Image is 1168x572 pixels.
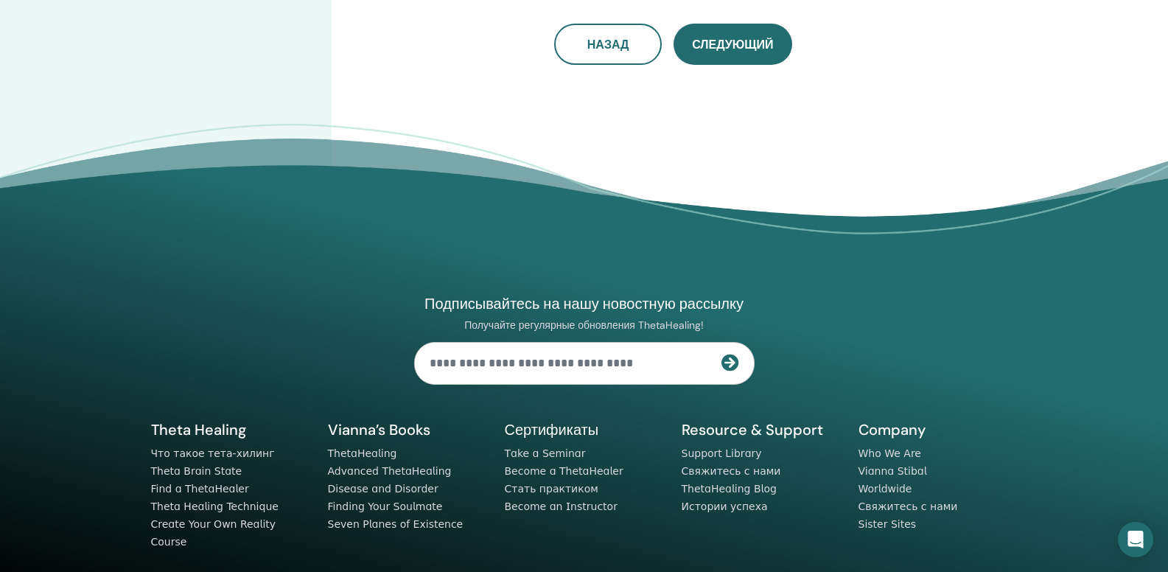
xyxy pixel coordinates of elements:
a: Theta Brain State [151,465,242,477]
a: Finding Your Soulmate [328,501,443,512]
button: Следующий [674,24,791,65]
p: Получайте регулярные обновления ThetaHealing! [414,318,755,332]
a: Become a ThetaHealer [505,465,623,477]
span: Следующий [692,37,773,52]
button: Назад [554,24,662,65]
h4: Подписывайтесь на нашу новостную рассылку [414,294,755,313]
a: Theta Healing Technique [151,501,279,512]
a: Worldwide [858,483,912,495]
a: Find a ThetaHealer [151,483,249,495]
a: Vianna Stibal [858,465,927,477]
a: Свяжитесь с нами [682,465,781,477]
h5: Сертификаты [505,420,664,439]
h5: Company [858,420,1018,439]
a: ThetaHealing Blog [682,483,777,495]
span: Назад [587,37,629,52]
a: ThetaHealing [328,447,397,459]
a: Disease and Disorder [328,483,438,495]
div: Open Intercom Messenger [1118,522,1153,557]
a: Стать практиком [505,483,598,495]
a: Support Library [682,447,762,459]
a: Что такое тета-хилинг [151,447,275,459]
a: Create Your Own Reality Course [151,518,276,548]
a: Seven Planes of Existence [328,518,464,530]
a: Advanced ThetaHealing [328,465,452,477]
a: Take a Seminar [505,447,586,459]
h5: Theta Healing [151,420,310,439]
h5: Resource & Support [682,420,841,439]
a: Who We Are [858,447,921,459]
h5: Vianna’s Books [328,420,487,439]
a: Sister Sites [858,518,917,530]
a: Свяжитесь с нами [858,501,958,512]
a: Истории успеха [682,501,768,512]
a: Become an Instructor [505,501,618,512]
